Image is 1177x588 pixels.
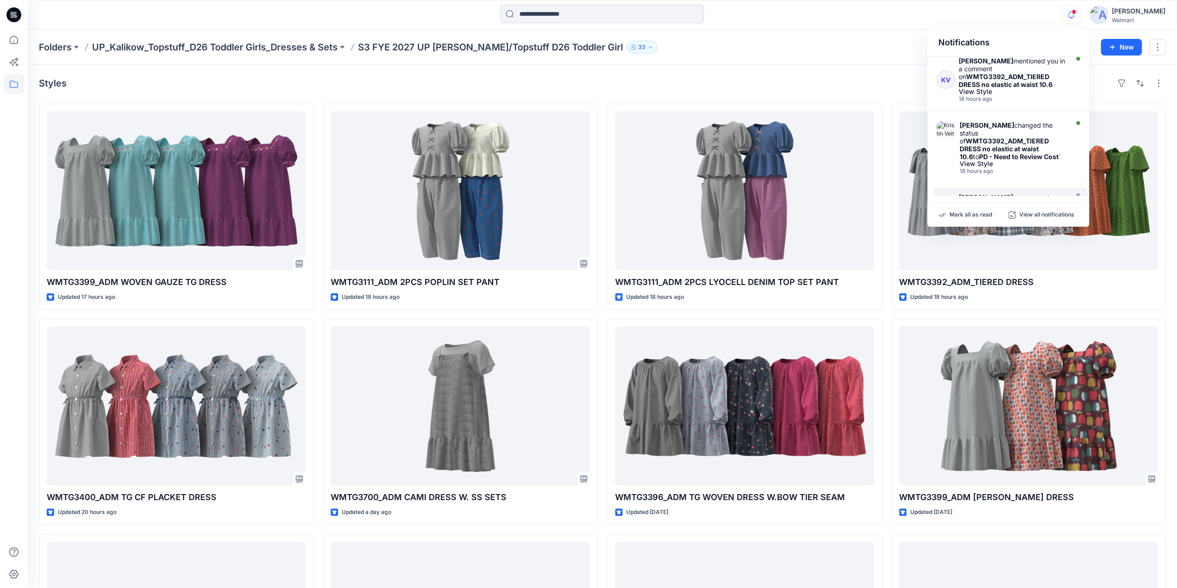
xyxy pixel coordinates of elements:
[39,78,67,89] h4: Styles
[331,491,590,504] p: WMTG3700_ADM CAMI DRESS W. SS SETS
[979,153,1059,161] strong: PD - Need to Review Cost
[331,276,590,289] p: WMTG3111_ADM 2PCS POPLIN SET PANT
[1112,17,1165,24] div: Walmart
[615,111,874,270] a: WMTG3111_ADM 2PCS LYOCELL DENIM TOP SET PANT
[47,491,306,504] p: WMTG3400_ADM TG CF PLACKET DRESS
[626,292,684,302] p: Updated 18 hours ago
[960,121,1066,161] div: changed the status of to `
[927,29,1089,57] div: Notifications
[959,57,1066,88] div: mentioned you in a comment on
[937,121,955,140] img: Kristin Veit
[959,193,1066,217] div: commented on
[959,193,1013,201] strong: [PERSON_NAME]
[92,41,338,54] a: UP_Kalikow_Topstuff_D26 Toddler Girls_Dresses & Sets
[1101,39,1142,56] button: New
[58,508,117,517] p: Updated 20 hours ago
[331,111,590,270] a: WMTG3111_ADM 2PCS POPLIN SET PANT
[58,292,115,302] p: Updated 17 hours ago
[39,41,72,54] a: Folders
[615,491,874,504] p: WMTG3396_ADM TG WOVEN DRESS W.BOW TIER SEAM
[960,161,1066,167] div: View Style
[937,70,955,89] div: KV
[899,111,1158,270] a: WMTG3392_ADM_TIERED DRESS
[627,41,657,54] button: 33
[638,42,646,52] p: 33
[959,73,1053,88] strong: WMTG3392_ADM_TIERED DRESS no elastic at waist 10.6
[47,276,306,289] p: WMTG3399_ADM WOVEN GAUZE TG DRESS
[47,327,306,485] a: WMTG3400_ADM TG CF PLACKET DRESS
[1090,6,1108,24] img: avatar
[899,491,1158,504] p: WMTG3399_ADM [PERSON_NAME] DRESS
[342,292,400,302] p: Updated 18 hours ago
[959,88,1066,95] div: View Style
[959,57,1013,65] strong: [PERSON_NAME]
[331,327,590,485] a: WMTG3700_ADM CAMI DRESS W. SS SETS
[910,292,968,302] p: Updated 18 hours ago
[899,276,1158,289] p: WMTG3392_ADM_TIERED DRESS
[959,96,1066,102] div: Monday, October 13, 2025 21:23
[910,508,952,517] p: Updated [DATE]
[47,111,306,270] a: WMTG3399_ADM WOVEN GAUZE TG DRESS
[615,327,874,485] a: WMTG3396_ADM TG WOVEN DRESS W.BOW TIER SEAM
[960,121,1014,129] strong: [PERSON_NAME]
[615,276,874,289] p: WMTG3111_ADM 2PCS LYOCELL DENIM TOP SET PANT
[960,168,1066,174] div: Monday, October 13, 2025 21:23
[626,508,668,517] p: Updated [DATE]
[1019,211,1074,219] p: View all notifications
[358,41,623,54] p: S3 FYE 2027 UP [PERSON_NAME]/Topstuff D26 Toddler Girl
[960,137,1049,161] strong: WMTG3392_ADM_TIERED DRESS no elastic at waist 10.6
[899,327,1158,485] a: WMTG3399_ADM POPLIN TG DRESS
[342,508,391,517] p: Updated a day ago
[949,211,992,219] p: Mark all as read
[1112,6,1165,17] div: [PERSON_NAME]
